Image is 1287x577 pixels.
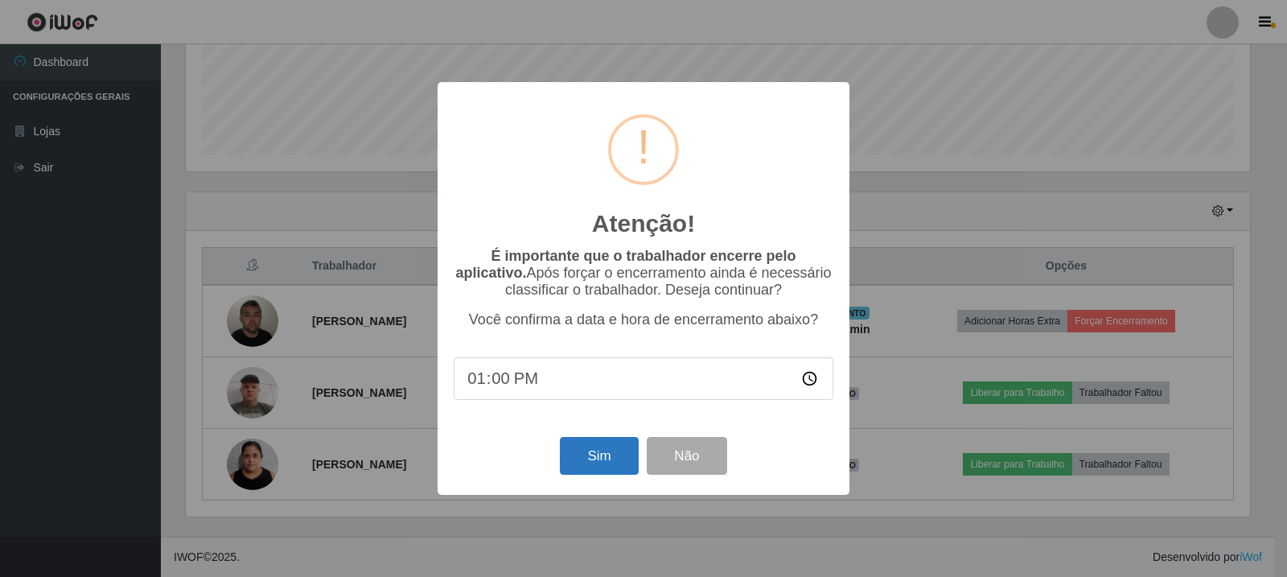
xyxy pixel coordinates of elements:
button: Não [647,437,726,475]
button: Sim [560,437,638,475]
p: Após forçar o encerramento ainda é necessário classificar o trabalhador. Deseja continuar? [454,248,833,299]
b: É importante que o trabalhador encerre pelo aplicativo. [455,248,796,281]
h2: Atenção! [592,209,695,238]
p: Você confirma a data e hora de encerramento abaixo? [454,311,833,328]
